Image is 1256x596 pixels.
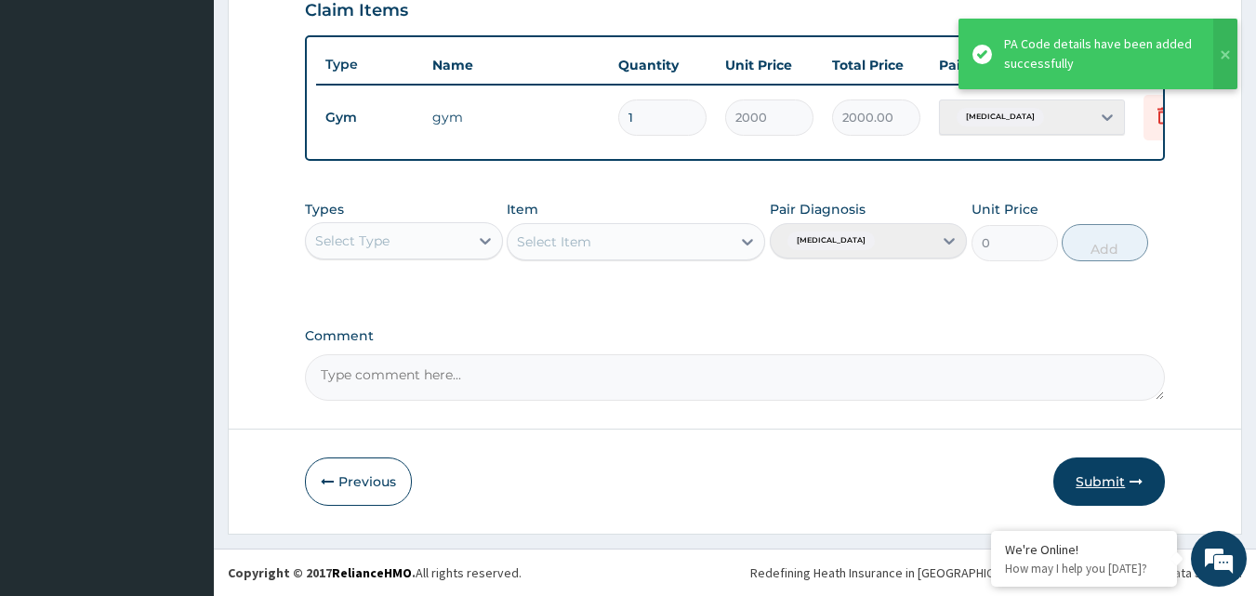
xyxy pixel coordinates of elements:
td: Gym [316,100,423,135]
img: d_794563401_company_1708531726252_794563401 [34,93,75,139]
h3: Claim Items [305,1,408,21]
label: Comment [305,328,1166,344]
th: Name [423,46,609,84]
label: Types [305,202,344,218]
footer: All rights reserved. [214,549,1256,596]
button: Submit [1053,457,1165,506]
div: Chat with us now [97,104,312,128]
div: PA Code details have been added successfully [1004,34,1196,73]
div: We're Online! [1005,541,1163,558]
th: Quantity [609,46,716,84]
th: Type [316,47,423,82]
label: Unit Price [972,200,1038,219]
a: RelianceHMO [332,564,412,581]
div: Select Type [315,232,390,250]
button: Add [1062,224,1148,261]
button: Previous [305,457,412,506]
label: Item [507,200,538,219]
p: How may I help you today? [1005,561,1163,576]
td: gym [423,99,609,136]
th: Unit Price [716,46,823,84]
th: Total Price [823,46,930,84]
strong: Copyright © 2017 . [228,564,416,581]
textarea: Type your message and hit 'Enter' [9,398,354,463]
th: Pair Diagnosis [930,46,1134,84]
div: Redefining Heath Insurance in [GEOGRAPHIC_DATA] using Telemedicine and Data Science! [750,563,1242,582]
span: We're online! [108,179,257,367]
div: Minimize live chat window [305,9,350,54]
label: Pair Diagnosis [770,200,866,219]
